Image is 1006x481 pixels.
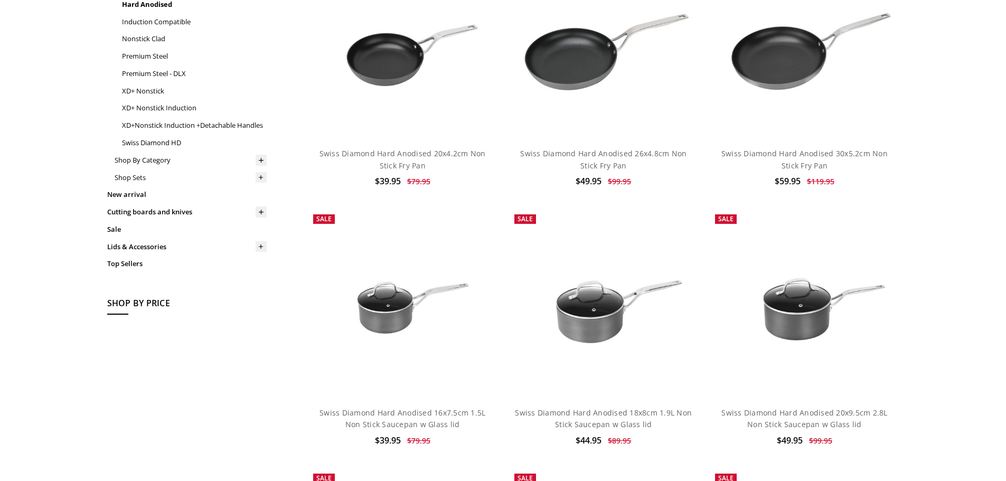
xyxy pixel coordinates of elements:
[319,148,486,170] a: Swiss Diamond Hard Anodised 20x4.2cm Non Stick Fry Pan
[721,148,888,170] a: Swiss Diamond Hard Anodised 30x5.2cm Non Stick Fry Pan
[107,255,267,272] a: Top Sellers
[721,408,887,429] a: Swiss Diamond Hard Anodised 20x9.5cm 2.8L Non Stick Saucepan w Glass lid
[775,175,801,187] span: $59.95
[107,238,267,256] a: Lids & Accessories
[608,436,631,446] span: $89.95
[710,209,899,398] a: Swiss Diamond Hard Anodised 20x9.5cm 2.8L Non Stick Saucepan w Glass lid
[718,214,734,223] span: Sale
[509,240,698,366] img: Swiss Diamond Hard Anodised 18x8cm 1.9L Non Stick Saucepan w Glass lid
[520,148,687,170] a: Swiss Diamond Hard Anodised 26x4.8cm Non Stick Fry Pan
[509,209,698,398] a: Swiss Diamond Hard Anodised 18x8cm 1.9L Non Stick Saucepan w Glass lid
[122,65,267,82] a: Premium Steel - DLX
[107,221,267,238] a: Sale
[407,176,430,186] span: $79.95
[122,117,267,134] a: XD+Nonstick Induction +Detachable Handles
[576,435,601,446] span: $44.95
[807,176,834,186] span: $119.95
[122,30,267,48] a: Nonstick Clad
[319,408,485,429] a: Swiss Diamond Hard Anodised 16x7.5cm 1.5L Non Stick Saucepan w Glass lid
[308,240,497,366] img: Swiss Diamond Hard Anodised 16x7.5cm 1.5L Non Stick Saucepan w Glass lid
[122,13,267,31] a: Induction Compatible
[375,175,401,187] span: $39.95
[122,48,267,65] a: Premium Steel
[407,436,430,446] span: $79.95
[115,169,267,186] a: Shop Sets
[308,209,497,398] a: Swiss Diamond Hard Anodised 16x7.5cm 1.5L Non Stick Saucepan w Glass lid
[576,175,601,187] span: $49.95
[122,134,267,152] a: Swiss Diamond HD
[107,297,267,315] h5: Shop By Price
[115,152,267,169] a: Shop By Category
[777,435,803,446] span: $49.95
[316,214,332,223] span: Sale
[107,203,267,221] a: Cutting boards and knives
[375,435,401,446] span: $39.95
[107,186,267,203] a: New arrival
[515,408,692,429] a: Swiss Diamond Hard Anodised 18x8cm 1.9L Non Stick Saucepan w Glass lid
[122,82,267,100] a: XD+ Nonstick
[608,176,631,186] span: $99.95
[122,99,267,117] a: XD+ Nonstick Induction
[710,240,899,366] img: Swiss Diamond Hard Anodised 20x9.5cm 2.8L Non Stick Saucepan w Glass lid
[518,214,533,223] span: Sale
[809,436,832,446] span: $99.95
